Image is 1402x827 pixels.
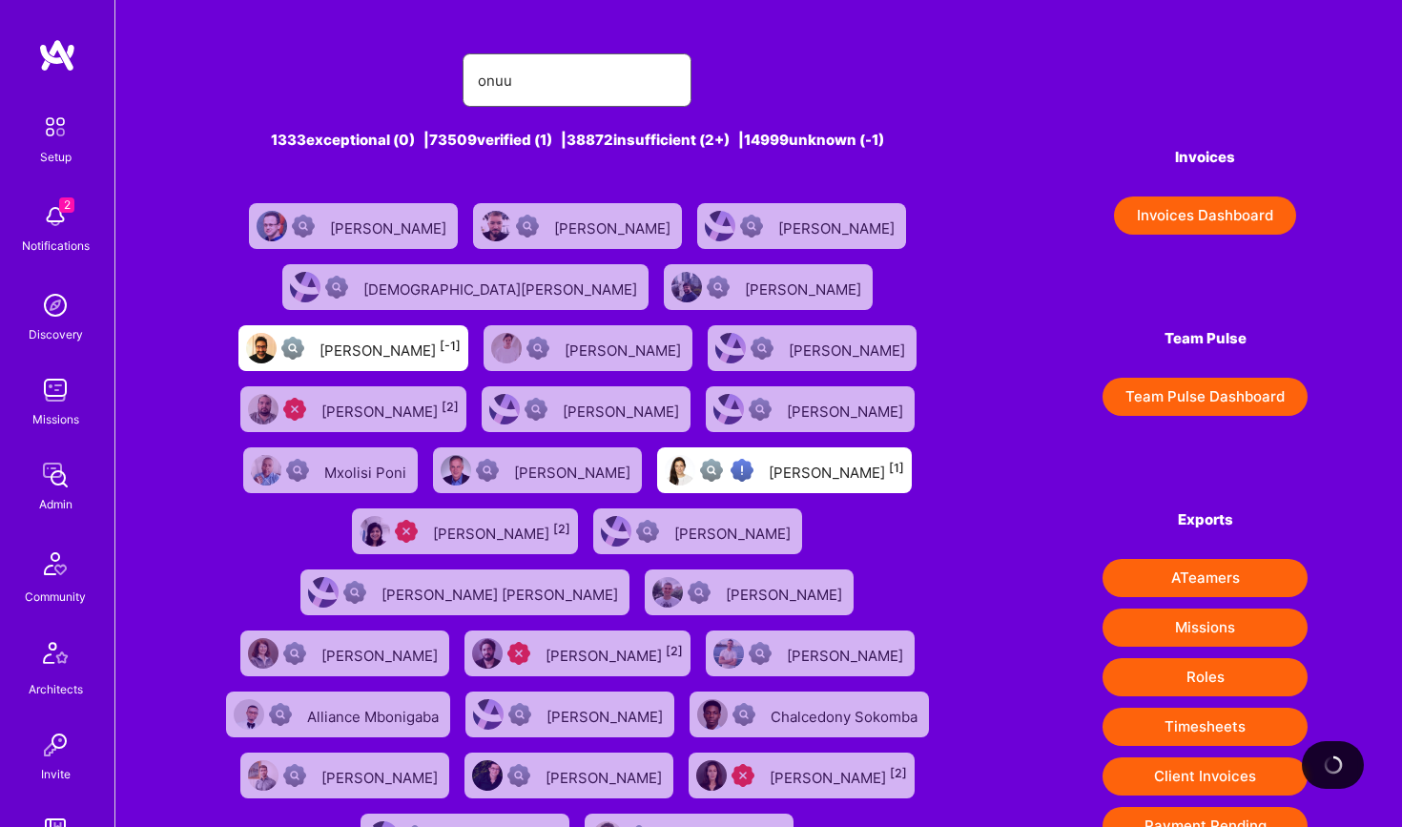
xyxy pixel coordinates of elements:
[731,459,753,482] img: High Potential User
[563,397,683,422] div: [PERSON_NAME]
[554,214,674,238] div: [PERSON_NAME]
[441,455,471,486] img: User Avatar
[246,333,277,363] img: User Avatar
[281,337,304,360] img: Not fully vetted
[1103,149,1308,166] h4: Invoices
[360,516,390,547] img: User Avatar
[1103,196,1308,235] a: Invoices Dashboard
[1114,196,1296,235] button: Invoices Dashboard
[32,409,79,429] div: Missions
[381,580,622,605] div: [PERSON_NAME] [PERSON_NAME]
[525,398,547,421] img: Not Scrubbed
[546,702,667,727] div: [PERSON_NAME]
[636,520,659,543] img: Not Scrubbed
[472,638,503,669] img: User Avatar
[778,214,898,238] div: [PERSON_NAME]
[1103,330,1308,347] h4: Team Pulse
[283,642,306,665] img: Not Scrubbed
[22,236,90,256] div: Notifications
[1103,708,1308,746] button: Timesheets
[233,623,457,684] a: User AvatarNot Scrubbed[PERSON_NAME]
[234,699,264,730] img: User Avatar
[1103,658,1308,696] button: Roles
[257,211,287,241] img: User Avatar
[395,520,418,543] img: Unqualified
[321,763,442,788] div: [PERSON_NAME]
[681,745,922,806] a: User AvatarUnqualified[PERSON_NAME][2]
[321,397,459,422] div: [PERSON_NAME]
[38,38,76,72] img: logo
[36,726,74,764] img: Invite
[1103,378,1308,416] a: Team Pulse Dashboard
[269,703,292,726] img: Not Scrubbed
[25,587,86,607] div: Community
[553,522,570,536] sup: [2]
[565,336,685,361] div: [PERSON_NAME]
[32,541,78,587] img: Community
[697,699,728,730] img: User Avatar
[732,764,754,787] img: Unqualified
[1320,753,1345,777] img: loading
[715,333,746,363] img: User Avatar
[508,703,531,726] img: Not Scrubbed
[713,638,744,669] img: User Avatar
[344,501,586,562] a: User AvatarUnqualified[PERSON_NAME][2]
[1103,609,1308,647] button: Missions
[478,56,676,105] input: Search for an A-Teamer
[320,336,461,361] div: [PERSON_NAME]
[36,286,74,324] img: discovery
[674,519,794,544] div: [PERSON_NAME]
[35,107,75,147] img: setup
[726,580,846,605] div: [PERSON_NAME]
[275,257,656,318] a: User AvatarNot Scrubbed[DEMOGRAPHIC_DATA][PERSON_NAME]
[325,276,348,299] img: Not Scrubbed
[440,339,461,353] sup: [-1]
[29,324,83,344] div: Discovery
[690,196,914,257] a: User AvatarNot Scrubbed[PERSON_NAME]
[363,275,641,300] div: [DEMOGRAPHIC_DATA][PERSON_NAME]
[671,272,702,302] img: User Avatar
[251,455,281,486] img: User Avatar
[481,211,511,241] img: User Avatar
[507,764,530,787] img: Not Scrubbed
[489,394,520,424] img: User Avatar
[476,459,499,482] img: Not Scrubbed
[491,333,522,363] img: User Avatar
[283,764,306,787] img: Not Scrubbed
[457,745,681,806] a: User AvatarNot Scrubbed[PERSON_NAME]
[526,337,549,360] img: Not Scrubbed
[771,702,921,727] div: Chalcedony Sokomba
[516,215,539,238] img: Not Scrubbed
[218,684,458,745] a: User AvatarNot ScrubbedAlliance Mbonigaba
[507,642,530,665] img: Unqualified
[36,371,74,409] img: teamwork
[656,257,880,318] a: User AvatarNot Scrubbed[PERSON_NAME]
[688,581,711,604] img: Not Scrubbed
[425,440,649,501] a: User AvatarNot Scrubbed[PERSON_NAME]
[442,400,459,414] sup: [2]
[1103,757,1308,796] button: Client Invoices
[601,516,631,547] img: User Avatar
[283,398,306,421] img: Unqualified
[696,760,727,791] img: User Avatar
[1103,559,1308,597] button: ATeamers
[324,458,410,483] div: Mxolisi Poni
[36,197,74,236] img: bell
[248,394,278,424] img: User Avatar
[707,276,730,299] img: Not Scrubbed
[236,440,425,501] a: User AvatarNot ScrubbedMxolisi Poni
[233,379,474,440] a: User AvatarUnqualified[PERSON_NAME][2]
[307,702,443,727] div: Alliance Mbonigaba
[59,197,74,213] span: 2
[458,684,682,745] a: User AvatarNot Scrubbed[PERSON_NAME]
[770,763,907,788] div: [PERSON_NAME]
[41,764,71,784] div: Invite
[241,196,465,257] a: User AvatarNot Scrubbed[PERSON_NAME]
[546,763,666,788] div: [PERSON_NAME]
[749,642,772,665] img: Not Scrubbed
[32,633,78,679] img: Architects
[248,638,278,669] img: User Avatar
[698,623,922,684] a: User AvatarNot Scrubbed[PERSON_NAME]
[732,703,755,726] img: Not Scrubbed
[890,766,907,780] sup: [2]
